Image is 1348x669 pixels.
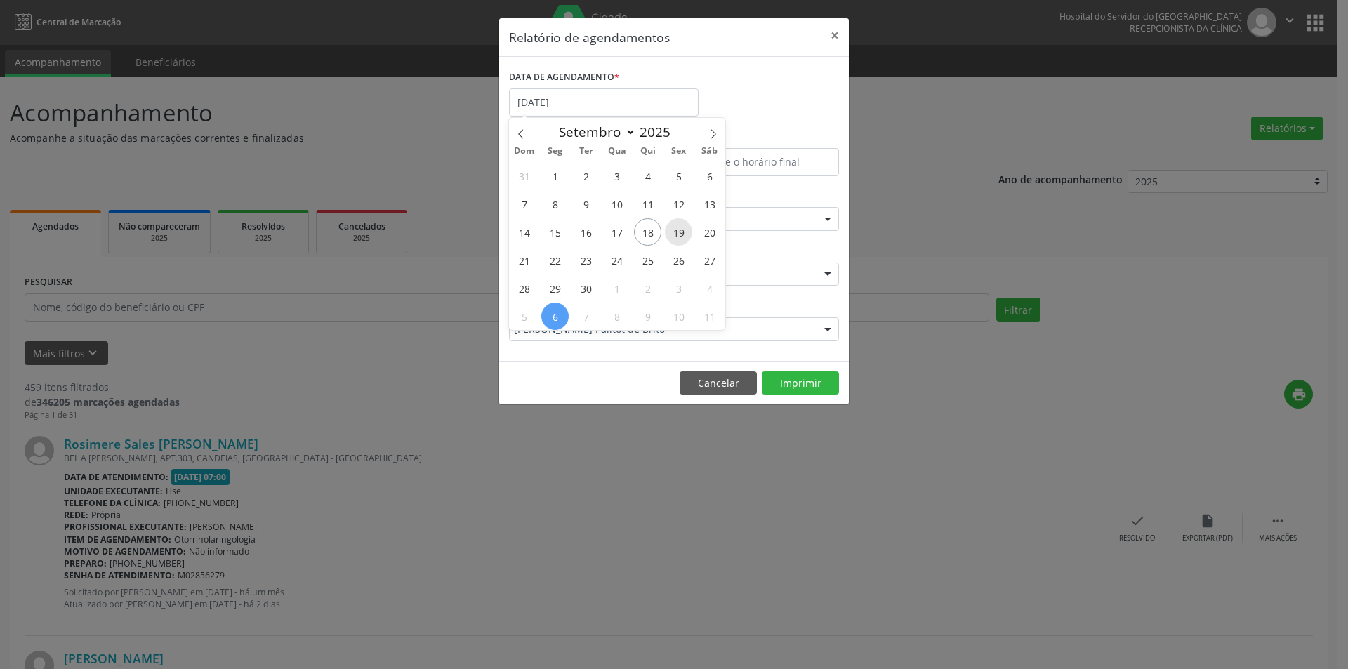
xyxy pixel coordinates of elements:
span: Outubro 4, 2025 [696,274,723,302]
span: Setembro 23, 2025 [572,246,600,274]
span: Setembro 11, 2025 [634,190,661,218]
span: Outubro 8, 2025 [603,303,630,330]
span: Setembro 7, 2025 [510,190,538,218]
span: Qua [602,147,633,156]
span: Setembro 13, 2025 [696,190,723,218]
span: Setembro 27, 2025 [696,246,723,274]
span: Setembro 24, 2025 [603,246,630,274]
span: Outubro 3, 2025 [665,274,692,302]
span: Setembro 2, 2025 [572,162,600,190]
span: Agosto 31, 2025 [510,162,538,190]
label: DATA DE AGENDAMENTO [509,67,619,88]
span: Setembro 5, 2025 [665,162,692,190]
button: Imprimir [762,371,839,395]
span: Outubro 9, 2025 [634,303,661,330]
select: Month [552,122,636,142]
span: Outubro 2, 2025 [634,274,661,302]
h5: Relatório de agendamentos [509,28,670,46]
span: Setembro 6, 2025 [696,162,723,190]
span: Setembro 18, 2025 [634,218,661,246]
input: Selecione o horário final [678,148,839,176]
span: Setembro 4, 2025 [634,162,661,190]
span: Setembro 22, 2025 [541,246,569,274]
span: Setembro 30, 2025 [572,274,600,302]
button: Close [821,18,849,53]
span: Setembro 8, 2025 [541,190,569,218]
span: Outubro 6, 2025 [541,303,569,330]
span: Outubro 7, 2025 [572,303,600,330]
span: Setembro 1, 2025 [541,162,569,190]
span: Outubro 10, 2025 [665,303,692,330]
span: Setembro 17, 2025 [603,218,630,246]
span: Setembro 19, 2025 [665,218,692,246]
button: Cancelar [680,371,757,395]
span: Setembro 21, 2025 [510,246,538,274]
span: Setembro 29, 2025 [541,274,569,302]
input: Year [636,123,682,141]
span: Setembro 3, 2025 [603,162,630,190]
span: Setembro 14, 2025 [510,218,538,246]
span: Setembro 9, 2025 [572,190,600,218]
span: Setembro 25, 2025 [634,246,661,274]
span: Sex [663,147,694,156]
input: Selecione uma data ou intervalo [509,88,699,117]
span: Setembro 10, 2025 [603,190,630,218]
span: Setembro 28, 2025 [510,274,538,302]
span: Setembro 20, 2025 [696,218,723,246]
span: Ter [571,147,602,156]
span: Outubro 1, 2025 [603,274,630,302]
span: Qui [633,147,663,156]
span: Setembro 12, 2025 [665,190,692,218]
span: Sáb [694,147,725,156]
span: Seg [540,147,571,156]
span: Outubro 5, 2025 [510,303,538,330]
span: Setembro 26, 2025 [665,246,692,274]
span: Setembro 16, 2025 [572,218,600,246]
span: Dom [509,147,540,156]
span: Outubro 11, 2025 [696,303,723,330]
label: ATÉ [678,126,839,148]
span: Setembro 15, 2025 [541,218,569,246]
